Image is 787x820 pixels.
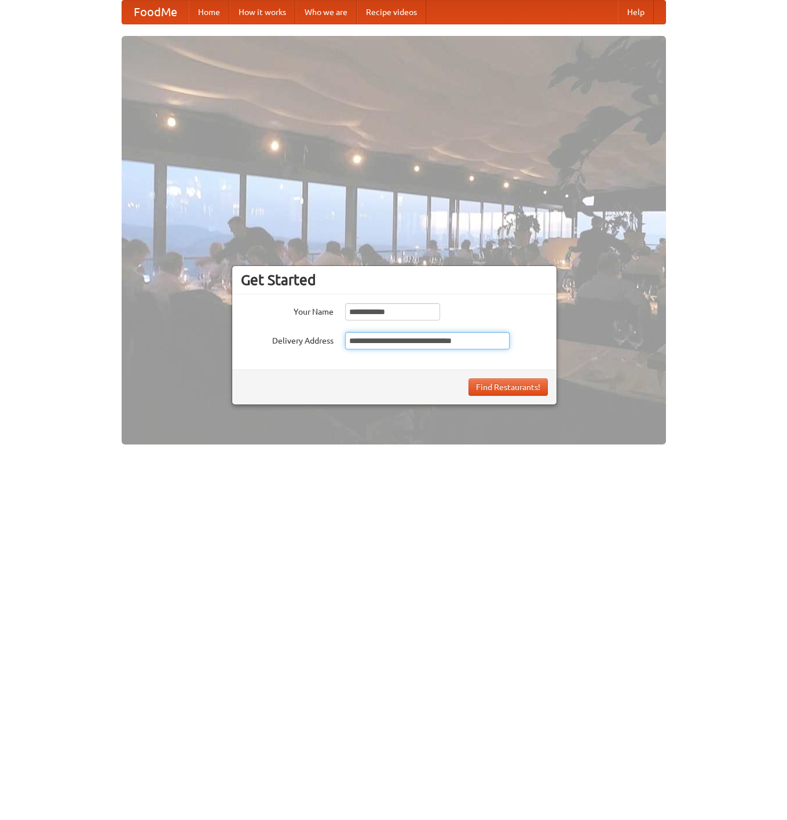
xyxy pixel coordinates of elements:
a: Recipe videos [357,1,426,24]
label: Your Name [241,303,334,318]
a: Home [189,1,229,24]
a: Help [618,1,654,24]
a: How it works [229,1,295,24]
h3: Get Started [241,271,548,289]
label: Delivery Address [241,332,334,347]
a: FoodMe [122,1,189,24]
a: Who we are [295,1,357,24]
button: Find Restaurants! [468,378,548,396]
